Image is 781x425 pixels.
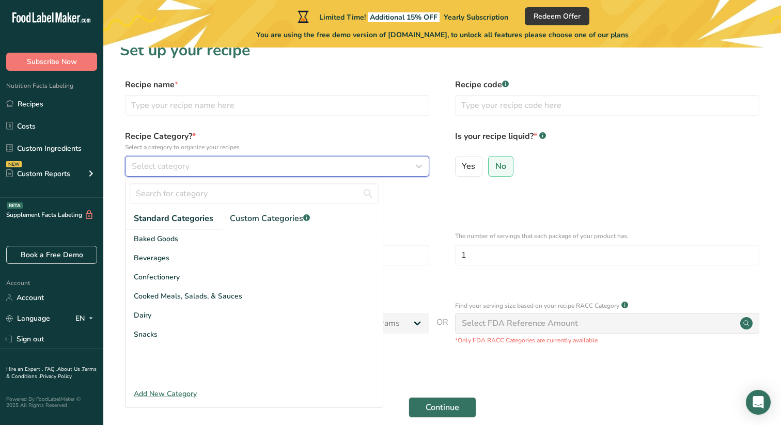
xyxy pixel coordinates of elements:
div: EN [75,312,97,325]
label: Recipe code [455,78,759,91]
a: About Us . [57,366,82,373]
span: Cooked Meals, Salads, & Sauces [134,291,242,302]
input: Search for category [130,183,379,204]
span: Confectionery [134,272,180,282]
p: *Only FDA RACC Categories are currently available [455,336,759,345]
p: Select a category to organize your recipes [125,143,429,152]
div: Add New Category [126,388,383,399]
span: Snacks [134,329,158,340]
span: Beverages [134,253,169,263]
a: Hire an Expert . [6,366,43,373]
span: Dairy [134,310,151,321]
button: Select category [125,156,429,177]
span: Yearly Subscription [444,12,508,22]
a: Book a Free Demo [6,246,97,264]
span: Subscribe Now [27,56,77,67]
a: Privacy Policy [40,373,72,380]
div: Powered By FoodLabelMaker © 2025 All Rights Reserved [6,396,97,408]
span: plans [611,30,629,40]
span: Custom Categories [230,212,310,225]
button: Redeem Offer [525,7,589,25]
span: OR [436,316,448,345]
span: You are using the free demo version of [DOMAIN_NAME], to unlock all features please choose one of... [256,29,629,40]
div: Open Intercom Messenger [746,390,771,415]
button: Continue [409,397,476,418]
button: Subscribe Now [6,53,97,71]
span: Yes [462,161,475,171]
span: Standard Categories [134,212,213,225]
p: The number of servings that each package of your product has. [455,231,759,241]
label: Recipe name [125,78,429,91]
a: FAQ . [45,366,57,373]
span: Additional 15% OFF [368,12,440,22]
label: Is your recipe liquid? [455,130,759,152]
span: Continue [426,401,459,414]
a: Terms & Conditions . [6,366,97,380]
input: Type your recipe name here [125,95,429,116]
label: Recipe Category? [125,130,429,152]
div: NEW [6,161,22,167]
h1: Set up your recipe [120,39,764,62]
div: Limited Time! [295,10,508,23]
span: Baked Goods [134,233,178,244]
span: Redeem Offer [534,11,581,22]
a: Language [6,309,50,327]
p: Find your serving size based on your recipe RACC Category [455,301,619,310]
div: Select FDA Reference Amount [462,317,578,329]
input: Type your recipe code here [455,95,759,116]
span: No [495,161,506,171]
span: Select category [132,160,190,172]
div: Custom Reports [6,168,70,179]
div: BETA [7,202,23,209]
